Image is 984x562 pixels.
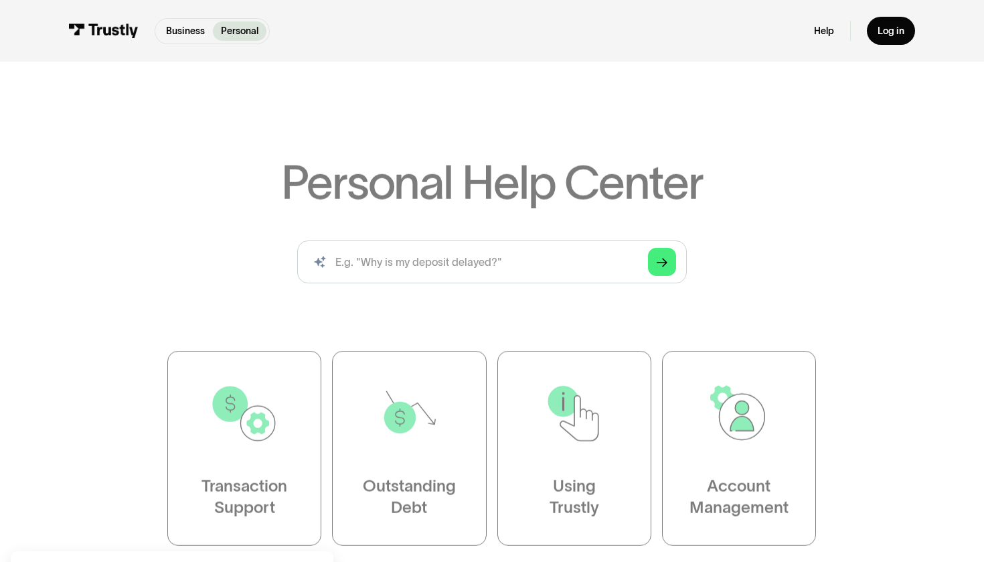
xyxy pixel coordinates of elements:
img: Trustly Logo [69,23,139,38]
a: Log in [867,17,915,45]
a: Business [158,21,213,41]
p: Business [166,24,205,38]
div: Transaction Support [202,476,288,518]
div: Outstanding Debt [363,476,456,518]
a: UsingTrustly [497,351,651,546]
h1: Personal Help Center [281,159,703,206]
a: Personal [213,21,266,41]
div: Account Management [689,476,789,518]
a: Help [814,25,834,37]
p: Personal [221,24,258,38]
div: Log in [878,25,904,37]
input: search [297,240,687,283]
div: Using Trustly [550,476,599,518]
a: AccountManagement [662,351,816,546]
a: OutstandingDebt [333,351,487,546]
a: TransactionSupport [167,351,321,546]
